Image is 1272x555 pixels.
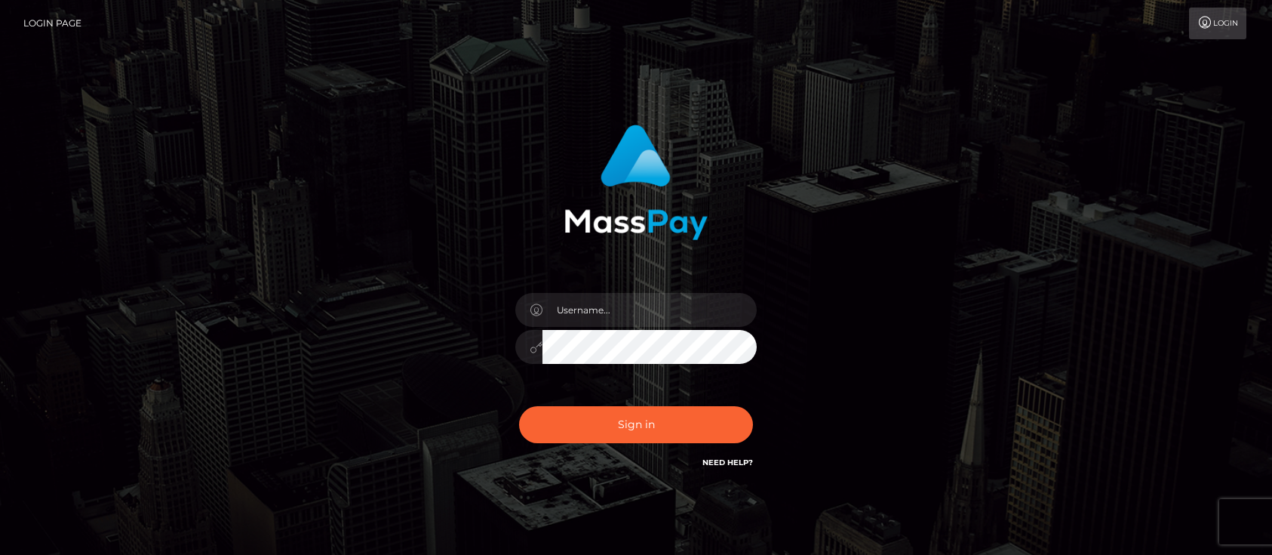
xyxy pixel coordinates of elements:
a: Login Page [23,8,81,39]
input: Username... [542,293,757,327]
img: MassPay Login [564,125,708,240]
a: Login [1189,8,1246,39]
a: Need Help? [702,458,753,467]
button: Sign in [519,406,753,443]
